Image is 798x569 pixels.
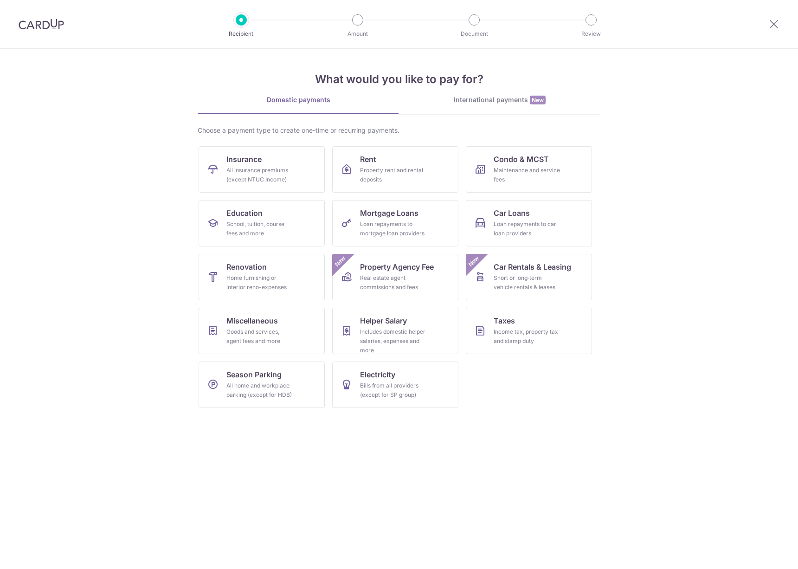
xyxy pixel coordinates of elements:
[226,154,262,165] span: Insurance
[360,220,427,238] div: Loan repayments to mortgage loan providers
[226,381,293,400] div: All home and workplace parking (except for HDB)
[332,254,458,300] a: Property Agency FeeReal estate agent commissions and feesNew
[494,273,560,292] div: Short or long‑term vehicle rentals & leases
[466,146,592,193] a: Condo & MCSTMaintenance and service fees
[207,29,276,39] p: Recipient
[466,254,592,300] a: Car Rentals & LeasingShort or long‑term vehicle rentals & leasesNew
[226,220,293,238] div: School, tuition, course fees and more
[198,126,600,135] div: Choose a payment type to create one-time or recurring payments.
[494,166,560,184] div: Maintenance and service fees
[332,146,458,193] a: RentProperty rent and rental deposits
[494,220,560,238] div: Loan repayments to car loan providers
[199,308,325,354] a: MiscellaneousGoods and services, agent fees and more
[199,146,325,193] a: InsuranceAll insurance premiums (except NTUC Income)
[440,29,508,39] p: Document
[360,207,418,219] span: Mortgage Loans
[323,29,392,39] p: Amount
[199,362,325,408] a: Season ParkingAll home and workplace parking (except for HDB)
[360,369,395,380] span: Electricity
[466,308,592,354] a: TaxesIncome tax, property tax and stamp duty
[360,315,407,326] span: Helper Salary
[399,95,600,105] div: International payments
[466,254,482,269] span: New
[226,166,293,184] div: All insurance premiums (except NTUC Income)
[198,95,399,104] div: Domestic payments
[332,362,458,408] a: ElectricityBills from all providers (except for SP group)
[530,96,546,104] span: New
[333,254,348,269] span: New
[360,327,427,355] div: Includes domestic helper salaries, expenses and more
[198,71,600,88] h4: What would you like to pay for?
[19,19,64,30] img: CardUp
[360,154,376,165] span: Rent
[360,381,427,400] div: Bills from all providers (except for SP group)
[360,166,427,184] div: Property rent and rental deposits
[494,261,571,272] span: Car Rentals & Leasing
[494,207,530,219] span: Car Loans
[226,261,267,272] span: Renovation
[226,273,293,292] div: Home furnishing or interior reno-expenses
[332,308,458,354] a: Helper SalaryIncludes domestic helper salaries, expenses and more
[226,369,282,380] span: Season Parking
[466,200,592,246] a: Car LoansLoan repayments to car loan providers
[199,254,325,300] a: RenovationHome furnishing or interior reno-expenses
[226,207,263,219] span: Education
[199,200,325,246] a: EducationSchool, tuition, course fees and more
[494,315,515,326] span: Taxes
[494,154,549,165] span: Condo & MCST
[332,200,458,246] a: Mortgage LoansLoan repayments to mortgage loan providers
[494,327,560,346] div: Income tax, property tax and stamp duty
[360,273,427,292] div: Real estate agent commissions and fees
[557,29,625,39] p: Review
[226,315,278,326] span: Miscellaneous
[226,327,293,346] div: Goods and services, agent fees and more
[360,261,434,272] span: Property Agency Fee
